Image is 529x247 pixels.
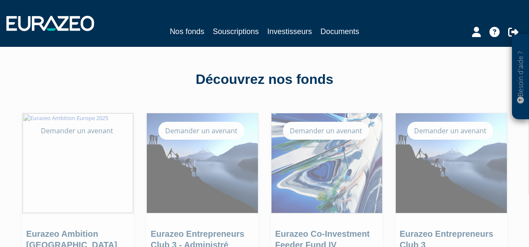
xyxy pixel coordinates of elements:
img: Eurazeo Ambition Europe 2025 [23,113,134,213]
div: Découvrez nos fonds [22,70,507,89]
div: Demander un avenant [34,122,120,140]
img: 1732889491-logotype_eurazeo_blanc_rvb.png [6,16,94,31]
div: Demander un avenant [158,122,244,140]
a: Investisseurs [267,26,312,37]
p: Besoin d'aide ? [516,39,526,115]
div: Demander un avenant [407,122,493,140]
img: Eurazeo Entrepreneurs Club 3 - Administré [147,113,258,213]
img: Eurazeo Entrepreneurs Club 3 [396,113,507,213]
a: Documents [320,26,359,37]
a: Nos fonds [170,26,204,39]
div: Demander un avenant [283,122,369,140]
a: Souscriptions [213,26,259,37]
img: Eurazeo Co-Investment Feeder Fund IV [272,113,383,213]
